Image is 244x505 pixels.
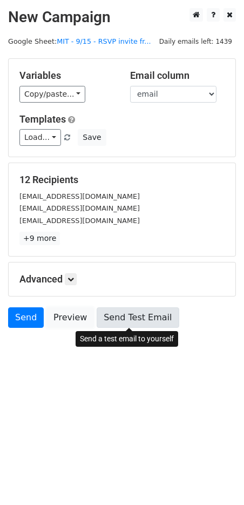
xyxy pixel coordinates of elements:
a: MIT - 9/15 - RSVP invite fr... [57,37,151,45]
a: Templates [19,113,66,125]
a: Load... [19,129,61,146]
h5: Email column [130,70,225,82]
div: Send a test email to yourself [76,331,178,347]
small: [EMAIL_ADDRESS][DOMAIN_NAME] [19,192,140,200]
a: +9 more [19,232,60,245]
button: Save [78,129,106,146]
small: [EMAIL_ADDRESS][DOMAIN_NAME] [19,204,140,212]
h5: Advanced [19,273,225,285]
h5: Variables [19,70,114,82]
span: Daily emails left: 1439 [155,36,236,48]
iframe: Chat Widget [190,453,244,505]
small: [EMAIL_ADDRESS][DOMAIN_NAME] [19,217,140,225]
a: Preview [46,307,94,328]
a: Send [8,307,44,328]
a: Daily emails left: 1439 [155,37,236,45]
h2: New Campaign [8,8,236,26]
small: Google Sheet: [8,37,151,45]
h5: 12 Recipients [19,174,225,186]
a: Copy/paste... [19,86,85,103]
a: Send Test Email [97,307,179,328]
